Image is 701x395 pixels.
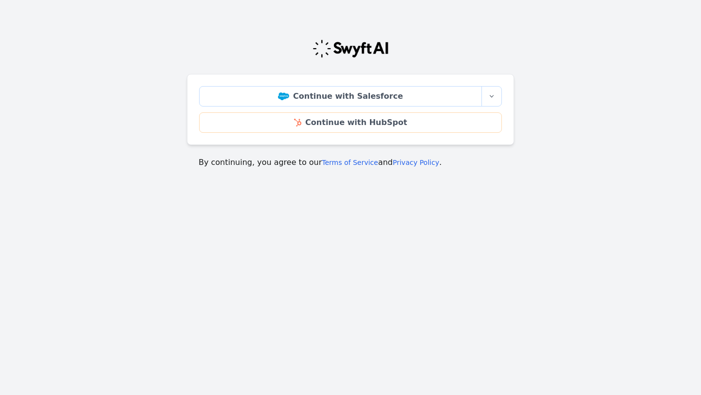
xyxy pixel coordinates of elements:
[199,112,502,133] a: Continue with HubSpot
[312,39,389,58] img: Swyft Logo
[278,92,289,100] img: Salesforce
[322,159,378,166] a: Terms of Service
[294,119,301,126] img: HubSpot
[199,157,502,168] p: By continuing, you agree to our and .
[199,86,482,107] a: Continue with Salesforce
[393,159,439,166] a: Privacy Policy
